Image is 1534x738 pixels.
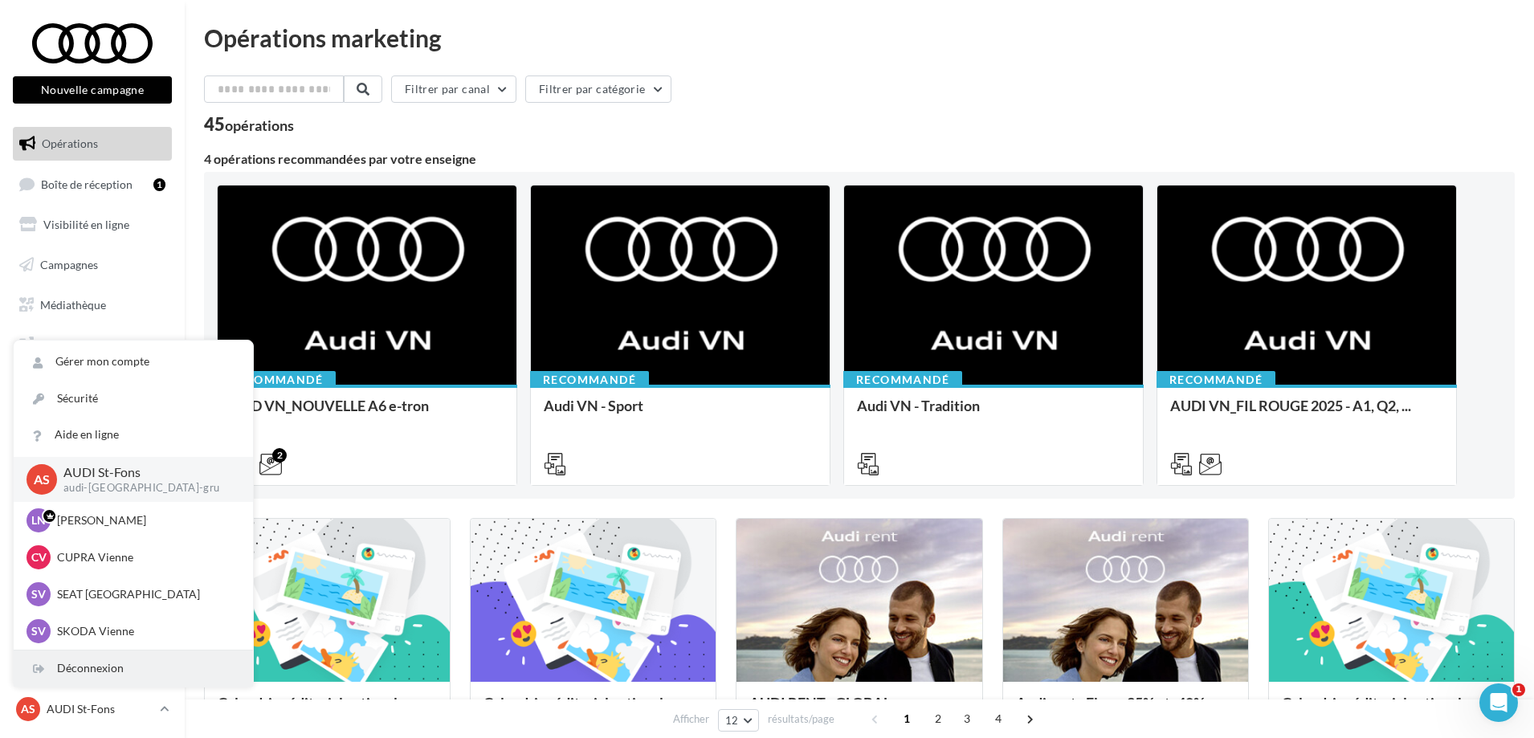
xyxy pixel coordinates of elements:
a: Boîte de réception1 [10,167,175,202]
div: Recommandé [217,371,336,389]
button: Filtrer par canal [391,75,516,103]
a: Visibilité en ligne [10,208,175,242]
span: AUD VN_NOUVELLE A6 e-tron [231,397,429,414]
div: 2 [272,448,287,463]
span: 1 [1512,683,1525,696]
span: Calendrier éditorial national : se... [1282,694,1495,711]
div: opérations [225,118,294,133]
button: 12 [718,709,759,732]
div: 45 [204,116,294,133]
span: AS [34,470,50,488]
p: SKODA Vienne [57,623,234,639]
span: Audi VN - Tradition [857,397,980,414]
a: PLV et print personnalisable [10,328,175,375]
span: Opérations [42,137,98,150]
span: Calendrier éditorial national : se... [483,694,696,711]
p: [PERSON_NAME] [57,512,234,528]
span: 3 [954,706,980,732]
span: 2 [925,706,951,732]
button: Nouvelle campagne [13,76,172,104]
span: Campagnes [40,258,98,271]
div: 4 opérations recommandées par votre enseigne [204,153,1515,165]
p: AUDI St-Fons [63,463,227,482]
span: Visibilité en ligne [43,218,129,231]
span: SV [31,623,46,639]
p: audi-[GEOGRAPHIC_DATA]-gru [63,481,227,495]
a: Médiathèque [10,288,175,322]
div: Déconnexion [14,650,253,687]
span: Audi VN - Sport [544,397,643,414]
div: Recommandé [530,371,649,389]
div: Recommandé [843,371,962,389]
div: Opérations marketing [204,26,1515,50]
a: AS AUDI St-Fons [13,694,172,724]
span: 12 [725,714,739,727]
a: Opérations [10,127,175,161]
iframe: Intercom live chat [1479,683,1518,722]
span: AUDI VN_FIL ROUGE 2025 - A1, Q2, ... [1170,397,1411,414]
span: LN [31,512,46,528]
span: CV [31,549,47,565]
div: 1 [153,178,165,191]
span: Afficher [673,711,709,727]
span: Calendrier éditorial national : se... [218,694,430,711]
span: Boîte de réception [41,177,133,190]
p: SEAT [GEOGRAPHIC_DATA] [57,586,234,602]
a: Gérer mon compte [14,344,253,380]
a: Aide en ligne [14,417,253,453]
span: AS [21,701,35,717]
span: 1 [894,706,920,732]
div: Recommandé [1157,371,1275,389]
a: Campagnes [10,248,175,282]
button: Filtrer par catégorie [525,75,671,103]
span: Médiathèque [40,297,106,311]
p: AUDI St-Fons [47,701,153,717]
span: 4 [985,706,1011,732]
a: Sécurité [14,381,253,417]
span: PLV et print personnalisable [40,334,165,369]
span: SV [31,586,46,602]
span: résultats/page [768,711,834,727]
p: CUPRA Vienne [57,549,234,565]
